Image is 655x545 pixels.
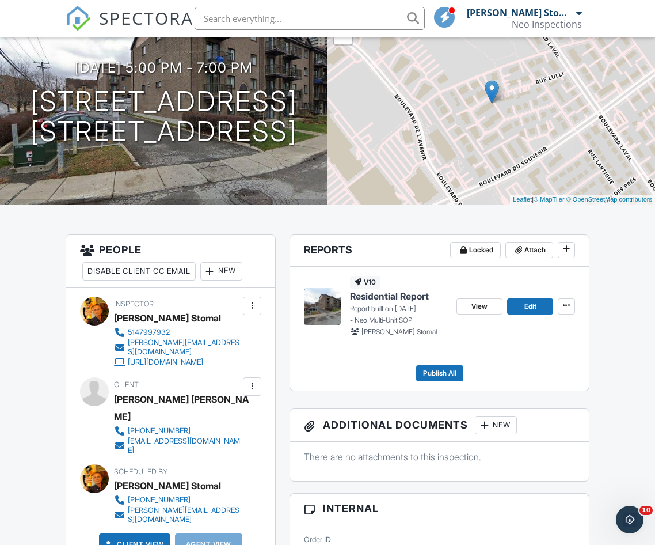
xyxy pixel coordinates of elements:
a: [PERSON_NAME][EMAIL_ADDRESS][DOMAIN_NAME] [114,506,240,524]
span: Scheduled By [114,467,167,476]
img: The Best Home Inspection Software - Spectora [66,6,91,31]
a: [PHONE_NUMBER] [114,494,240,506]
div: New [475,416,517,434]
span: 10 [639,506,653,515]
div: [PHONE_NUMBER] [128,495,191,505]
div: [PERSON_NAME] Stomal [467,7,573,18]
div: New [200,262,242,281]
div: [PERSON_NAME][EMAIL_ADDRESS][DOMAIN_NAME] [128,338,240,357]
div: | [510,195,655,205]
div: [PERSON_NAME] Stomal [114,309,221,327]
a: Leaflet [513,196,532,203]
div: 5147997932 [128,328,170,337]
h1: [STREET_ADDRESS] [STREET_ADDRESS] [31,86,297,147]
span: SPECTORA [99,6,193,30]
div: [PERSON_NAME] Stomal [114,477,221,494]
h3: People [66,235,275,288]
div: [EMAIL_ADDRESS][DOMAIN_NAME] [128,437,240,455]
h3: Internal [290,494,589,524]
a: [URL][DOMAIN_NAME] [114,357,240,368]
a: [EMAIL_ADDRESS][DOMAIN_NAME] [114,437,240,455]
div: [PERSON_NAME] [PERSON_NAME] [114,391,249,425]
div: [PERSON_NAME][EMAIL_ADDRESS][DOMAIN_NAME] [128,506,240,524]
h3: [DATE] 5:00 pm - 7:00 pm [75,60,253,75]
div: [URL][DOMAIN_NAME] [128,358,203,367]
h3: Additional Documents [290,409,589,442]
div: Neo Inspections [512,18,582,30]
a: [PERSON_NAME][EMAIL_ADDRESS][DOMAIN_NAME] [114,338,240,357]
input: Search everything... [195,7,425,30]
div: [PHONE_NUMBER] [128,426,191,436]
span: Client [114,380,139,389]
a: © MapTiler [534,196,565,203]
a: © OpenStreetMap contributors [566,196,652,203]
span: Inspector [114,300,154,308]
p: There are no attachments to this inspection. [304,451,575,463]
label: Order ID [304,535,331,545]
iframe: Intercom live chat [616,506,643,533]
a: 5147997932 [114,327,240,338]
div: Disable Client CC Email [82,262,196,281]
a: SPECTORA [66,16,193,40]
a: [PHONE_NUMBER] [114,425,240,437]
